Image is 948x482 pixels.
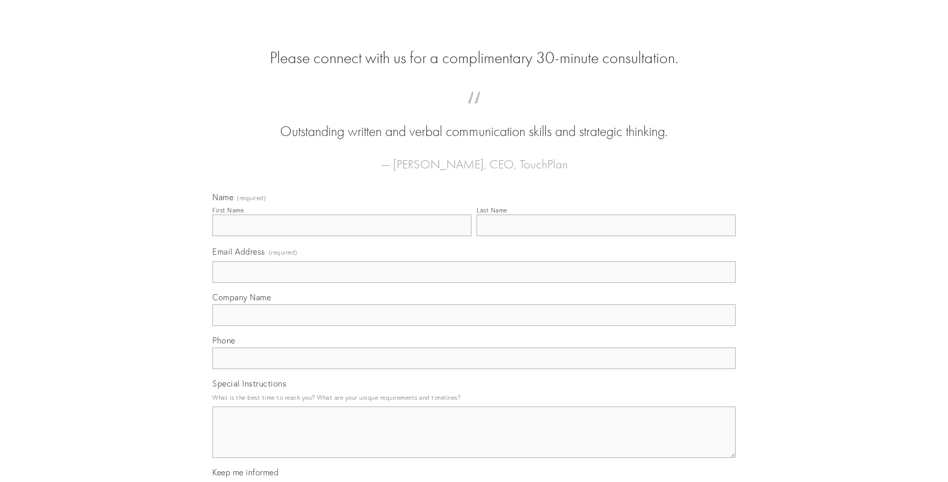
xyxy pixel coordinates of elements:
span: Special Instructions [212,378,286,389]
blockquote: Outstanding written and verbal communication skills and strategic thinking. [229,102,719,142]
span: “ [229,102,719,122]
p: What is the best time to reach you? What are your unique requirements and timelines? [212,391,736,404]
span: (required) [237,195,266,201]
div: First Name [212,206,244,214]
span: Phone [212,335,235,345]
span: Company Name [212,292,271,302]
div: Last Name [477,206,507,214]
figcaption: — [PERSON_NAME], CEO, TouchPlan [229,142,719,175]
h2: Please connect with us for a complimentary 30-minute consultation. [212,48,736,68]
span: Email Address [212,246,265,257]
span: (required) [269,245,298,259]
span: Name [212,192,233,202]
span: Keep me informed [212,467,279,477]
